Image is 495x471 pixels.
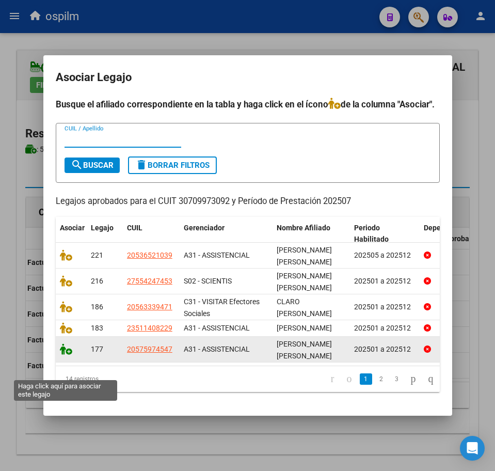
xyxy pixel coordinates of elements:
span: ARANDA BENICIO ELIEL [277,246,332,266]
span: 186 [91,303,103,311]
h4: Busque el afiliado correspondiente en la tabla y haga click en el ícono de la columna "Asociar". [56,98,440,111]
span: 183 [91,324,103,332]
span: Nombre Afiliado [277,224,330,232]
span: A31 - ASSISTENCIAL [184,345,250,353]
span: Legajo [91,224,114,232]
span: Gerenciador [184,224,225,232]
span: Buscar [71,161,114,170]
span: Dependencia [424,224,467,232]
div: 14 registros [56,366,133,392]
li: page 2 [374,370,389,388]
span: VERA ALEJANDRO CARLOS [277,324,332,332]
mat-icon: delete [135,159,148,171]
datatable-header-cell: Gerenciador [180,217,273,251]
div: 202505 a 202512 [354,249,416,261]
span: 27554247453 [127,277,172,285]
li: page 1 [358,370,374,388]
li: page 3 [389,370,405,388]
a: go to last page [424,373,438,385]
div: 202501 a 202512 [354,301,416,313]
span: Asociar [60,224,85,232]
span: 20575974547 [127,345,172,353]
a: go to first page [326,373,339,385]
datatable-header-cell: Legajo [87,217,123,251]
a: 3 [391,373,403,385]
span: LOPEZ FLORES VALENTINA BELEN [277,272,332,304]
button: Borrar Filtros [128,156,217,174]
span: S02 - SCIENTIS [184,277,232,285]
a: go to next page [406,373,421,385]
span: CLARO MATEO EMANUEL [277,297,332,318]
span: Periodo Habilitado [354,224,389,244]
div: 202501 a 202512 [354,322,416,334]
span: CUIL [127,224,142,232]
h2: Asociar Legajo [56,68,440,87]
mat-icon: search [71,159,83,171]
span: A31 - ASSISTENCIAL [184,324,250,332]
p: Legajos aprobados para el CUIT 30709973092 y Período de Prestación 202507 [56,195,440,208]
span: MAMANI HINOJOSA JONAS BASTIAN [277,340,332,372]
button: Buscar [65,158,120,173]
datatable-header-cell: Asociar [56,217,87,251]
span: C31 - VISITAR Efectores Sociales [184,297,260,318]
span: 20563339471 [127,303,172,311]
div: 202501 a 202512 [354,275,416,287]
datatable-header-cell: Periodo Habilitado [350,217,420,251]
span: 177 [91,345,103,353]
datatable-header-cell: CUIL [123,217,180,251]
span: 23511408229 [127,324,172,332]
span: A31 - ASSISTENCIAL [184,251,250,259]
span: 216 [91,277,103,285]
datatable-header-cell: Nombre Afiliado [273,217,350,251]
a: 2 [375,373,388,385]
a: 1 [360,373,372,385]
span: Borrar Filtros [135,161,210,170]
span: 221 [91,251,103,259]
div: Open Intercom Messenger [460,436,485,461]
span: 20536521039 [127,251,172,259]
div: 202501 a 202512 [354,343,416,355]
a: go to previous page [342,373,357,385]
